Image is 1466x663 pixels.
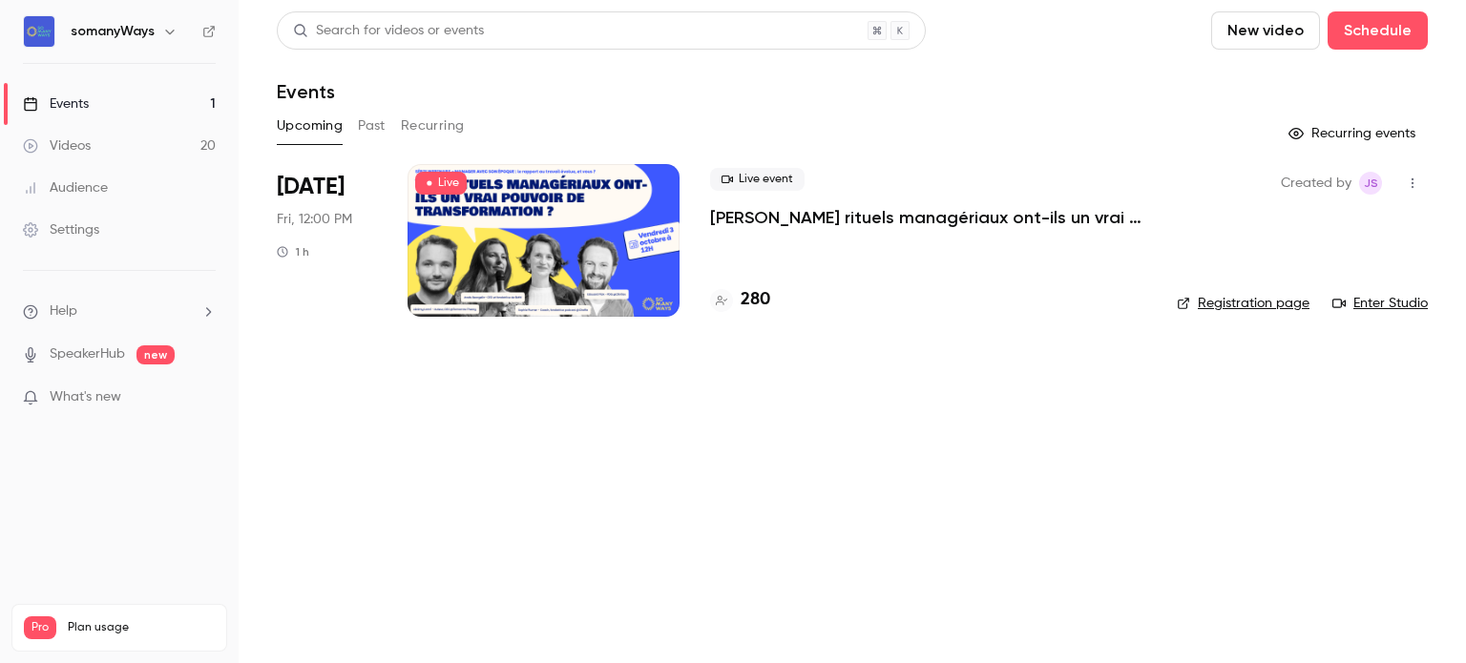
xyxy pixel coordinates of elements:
[23,136,91,155] div: Videos
[50,301,77,321] span: Help
[23,178,108,197] div: Audience
[24,16,54,47] img: somanyWays
[136,345,175,364] span: new
[1328,11,1428,50] button: Schedule
[23,220,99,239] div: Settings
[1281,172,1351,195] span: Created by
[741,287,770,313] h4: 280
[24,616,56,639] span: Pro
[277,244,309,259] div: 1 h
[68,620,215,635] span: Plan usage
[277,172,345,202] span: [DATE]
[23,94,89,114] div: Events
[415,172,467,195] span: Live
[710,206,1146,229] a: [PERSON_NAME] rituels managériaux ont-ils un vrai pouvoir de transformation ?
[71,22,155,41] h6: somanyWays
[1177,294,1309,313] a: Registration page
[1364,172,1378,195] span: JS
[1211,11,1320,50] button: New video
[1280,118,1428,149] button: Recurring events
[277,111,343,141] button: Upcoming
[50,387,121,407] span: What's new
[1332,294,1428,313] a: Enter Studio
[710,287,770,313] a: 280
[23,301,216,321] li: help-dropdown-opener
[277,210,352,229] span: Fri, 12:00 PM
[710,168,805,191] span: Live event
[401,111,465,141] button: Recurring
[293,21,484,41] div: Search for videos or events
[358,111,386,141] button: Past
[50,344,125,364] a: SpeakerHub
[277,80,335,103] h1: Events
[1359,172,1382,195] span: Julia Sueur
[277,164,377,317] div: Oct 3 Fri, 12:00 PM (Europe/Paris)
